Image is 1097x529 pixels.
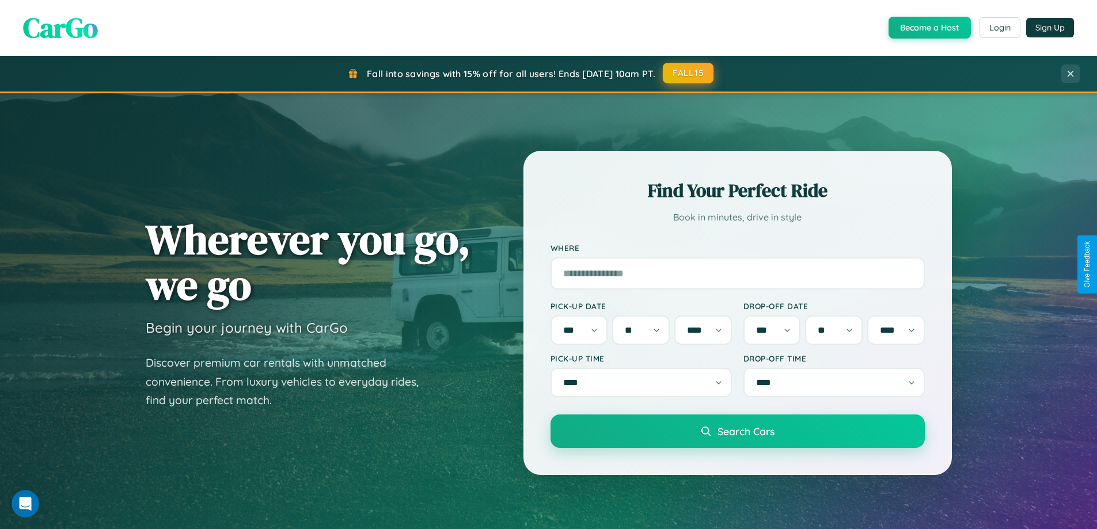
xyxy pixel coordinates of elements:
p: Book in minutes, drive in style [551,209,925,226]
button: Login [980,17,1020,38]
label: Pick-up Date [551,301,732,311]
button: Search Cars [551,414,925,448]
label: Drop-off Time [743,353,925,363]
button: FALL15 [663,63,713,83]
h3: Begin your journey with CarGo [146,319,348,336]
p: Discover premium car rentals with unmatched convenience. From luxury vehicles to everyday rides, ... [146,353,434,410]
span: Search Cars [718,425,775,437]
label: Pick-up Time [551,353,732,363]
button: Become a Host [889,17,971,39]
label: Drop-off Date [743,301,925,311]
iframe: Intercom live chat [12,490,39,517]
div: Give Feedback [1083,241,1091,288]
span: CarGo [23,9,98,47]
label: Where [551,243,925,253]
h1: Wherever you go, we go [146,216,470,307]
button: Sign Up [1026,18,1074,37]
h2: Find Your Perfect Ride [551,178,925,203]
span: Fall into savings with 15% off for all users! Ends [DATE] 10am PT. [367,68,655,79]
